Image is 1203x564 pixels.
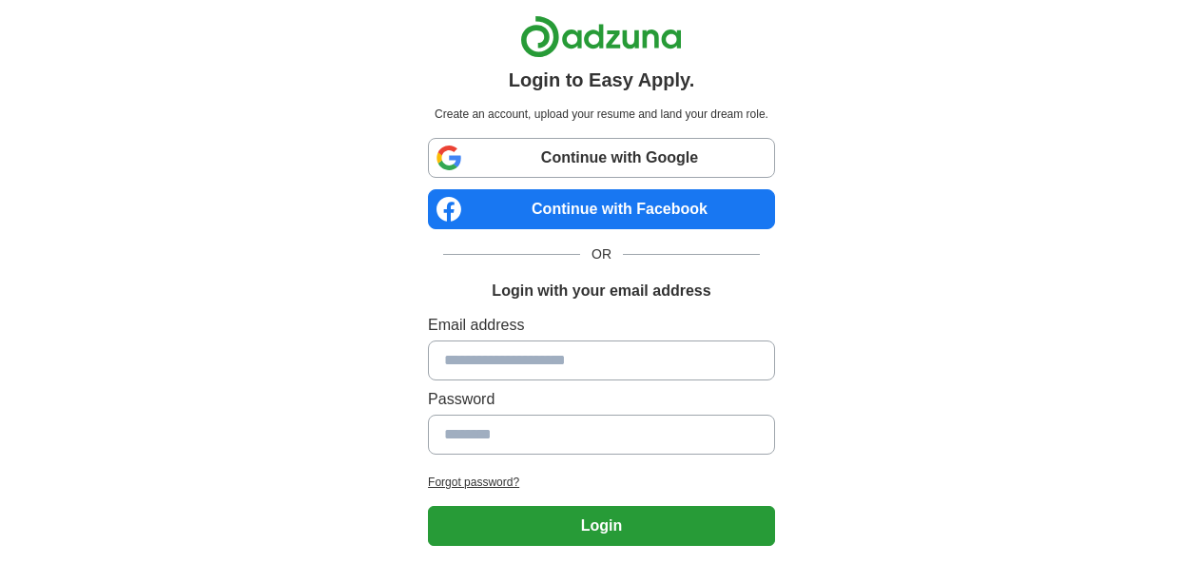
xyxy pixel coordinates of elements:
[428,314,775,337] label: Email address
[428,189,775,229] a: Continue with Facebook
[509,66,695,94] h1: Login to Easy Apply.
[428,388,775,411] label: Password
[580,244,623,264] span: OR
[428,138,775,178] a: Continue with Google
[520,15,682,58] img: Adzuna logo
[492,280,710,302] h1: Login with your email address
[428,506,775,546] button: Login
[432,106,771,123] p: Create an account, upload your resume and land your dream role.
[428,474,775,491] a: Forgot password?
